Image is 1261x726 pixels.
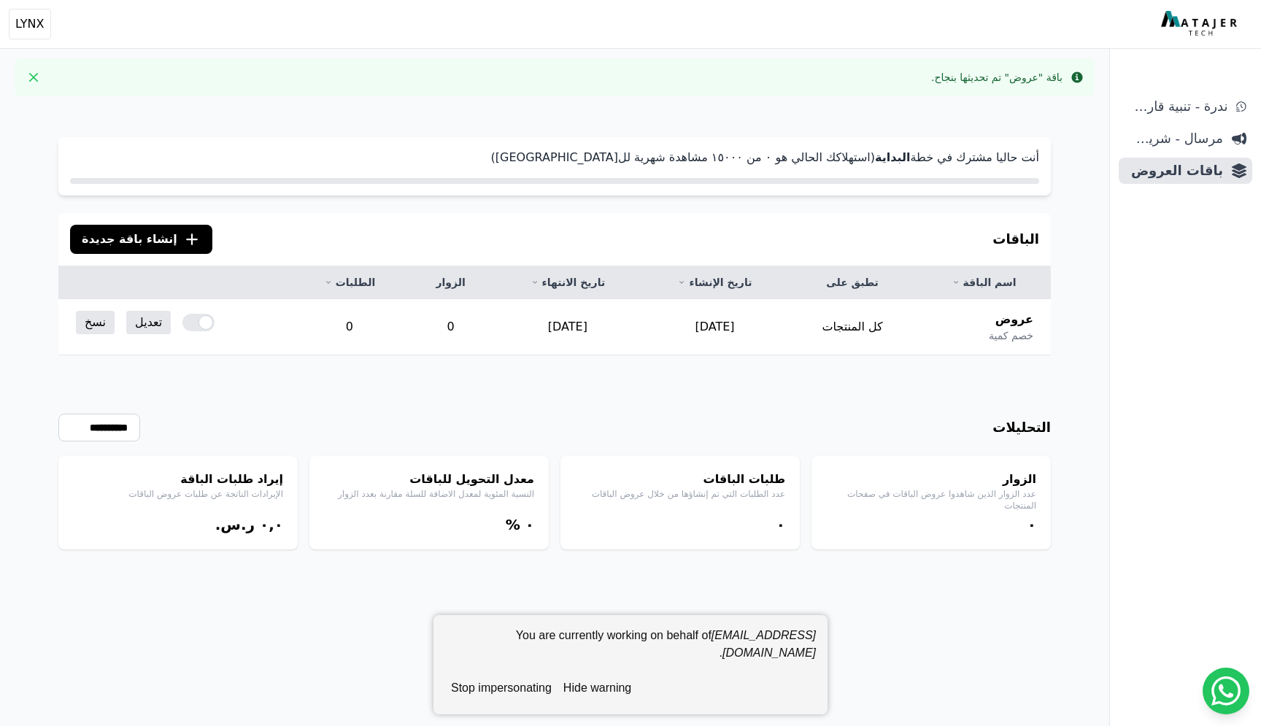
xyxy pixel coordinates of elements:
strong: البداية [875,150,910,164]
span: خصم كمية [989,328,1033,343]
span: % [506,516,520,533]
th: تطبق على [788,266,917,299]
td: 0 [407,299,493,355]
a: اسم الباقة [934,275,1033,290]
td: كل المنتجات [788,299,917,355]
h3: الباقات [992,229,1039,250]
h3: التحليلات [992,417,1051,438]
bdi: ۰,۰ [260,516,283,533]
p: عدد الزوار الذين شاهدوا عروض الباقات في صفحات المنتجات [826,488,1036,511]
a: الطلبات [309,275,390,290]
p: الإيرادات الناتجة عن طلبات عروض الباقات [73,488,283,500]
span: إنشاء باقة جديدة [82,231,177,248]
h4: إيراد طلبات الباقة [73,471,283,488]
span: ندرة - تنبية قارب علي النفاذ [1125,96,1227,117]
h4: الزوار [826,471,1036,488]
a: نسخ [76,311,115,334]
div: باقة "عروض" تم تحديثها بنجاح. [931,70,1063,85]
td: [DATE] [494,299,641,355]
div: ۰ [575,514,785,535]
span: باقات العروض [1125,161,1223,181]
span: LYNX [15,15,45,33]
span: ر.س. [215,516,255,533]
img: MatajerTech Logo [1161,11,1241,37]
h4: طلبات الباقات [575,471,785,488]
bdi: ۰ [525,516,534,533]
p: النسبة المئوية لمعدل الاضافة للسلة مقارنة بعدد الزوار [324,488,534,500]
button: stop impersonating [445,673,558,703]
th: الزوار [407,266,493,299]
a: تعديل [126,311,171,334]
button: Close [22,66,45,89]
td: [DATE] [641,299,788,355]
div: ۰ [826,514,1036,535]
td: 0 [292,299,408,355]
div: You are currently working on behalf of . [445,627,816,673]
a: تاريخ الانتهاء [512,275,624,290]
h4: معدل التحويل للباقات [324,471,534,488]
span: عروض [995,311,1033,328]
button: LYNX [9,9,51,39]
button: إنشاء باقة جديدة [70,225,212,254]
em: [EMAIL_ADDRESS][DOMAIN_NAME] [712,629,816,659]
p: عدد الطلبات التي تم إنشاؤها من خلال عروض الباقات [575,488,785,500]
button: hide warning [558,673,637,703]
p: أنت حاليا مشترك في خطة (استهلاكك الحالي هو ۰ من ١٥۰۰۰ مشاهدة شهرية لل[GEOGRAPHIC_DATA]) [70,149,1039,166]
a: تاريخ الإنشاء [659,275,771,290]
span: مرسال - شريط دعاية [1125,128,1223,149]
